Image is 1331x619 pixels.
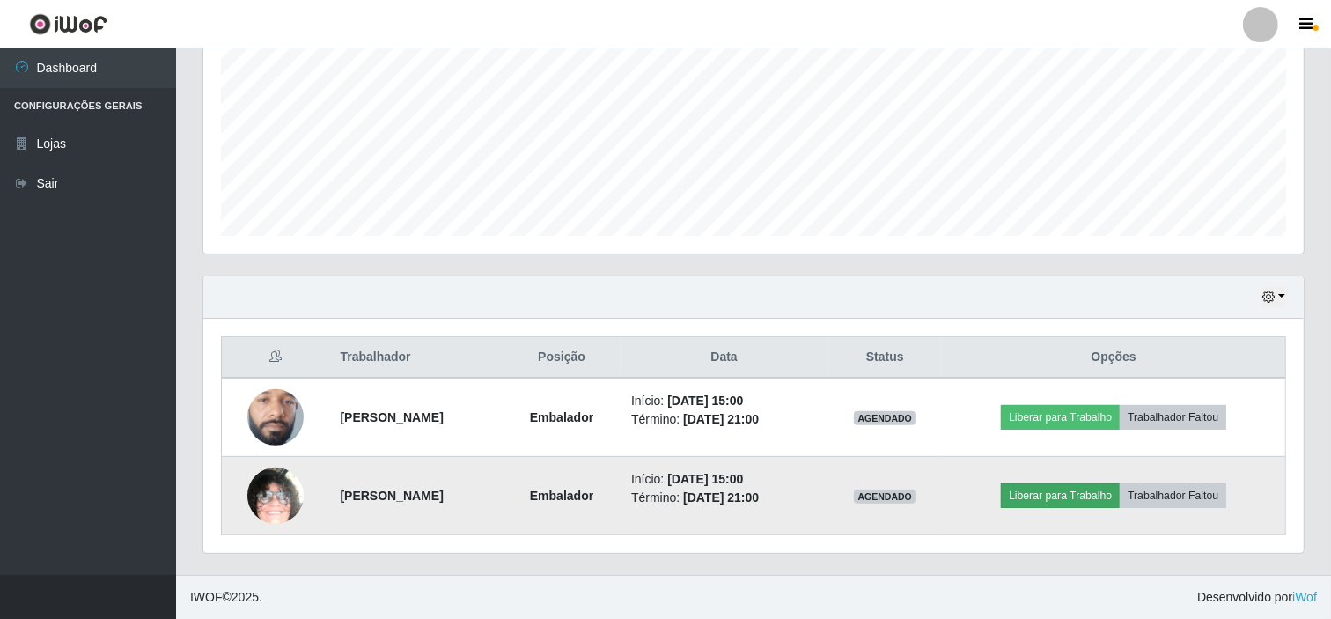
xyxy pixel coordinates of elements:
[631,392,817,410] li: Início:
[190,588,262,607] span: © 2025 .
[621,337,827,379] th: Data
[1001,483,1120,508] button: Liberar para Trabalho
[329,337,503,379] th: Trabalhador
[631,489,817,507] li: Término:
[340,410,443,424] strong: [PERSON_NAME]
[631,410,817,429] li: Término:
[340,489,443,503] strong: [PERSON_NAME]
[247,435,304,557] img: 1743534132682.jpeg
[530,410,593,424] strong: Embalador
[503,337,621,379] th: Posição
[530,489,593,503] strong: Embalador
[1120,483,1226,508] button: Trabalhador Faltou
[942,337,1285,379] th: Opções
[683,490,759,505] time: [DATE] 21:00
[29,13,107,35] img: CoreUI Logo
[667,394,743,408] time: [DATE] 15:00
[1292,590,1317,604] a: iWof
[683,412,759,426] time: [DATE] 21:00
[854,411,916,425] span: AGENDADO
[854,490,916,504] span: AGENDADO
[827,337,942,379] th: Status
[190,590,223,604] span: IWOF
[667,472,743,486] time: [DATE] 15:00
[631,470,817,489] li: Início:
[1197,588,1317,607] span: Desenvolvido por
[1001,405,1120,430] button: Liberar para Trabalho
[247,355,304,480] img: 1745421855441.jpeg
[1120,405,1226,430] button: Trabalhador Faltou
